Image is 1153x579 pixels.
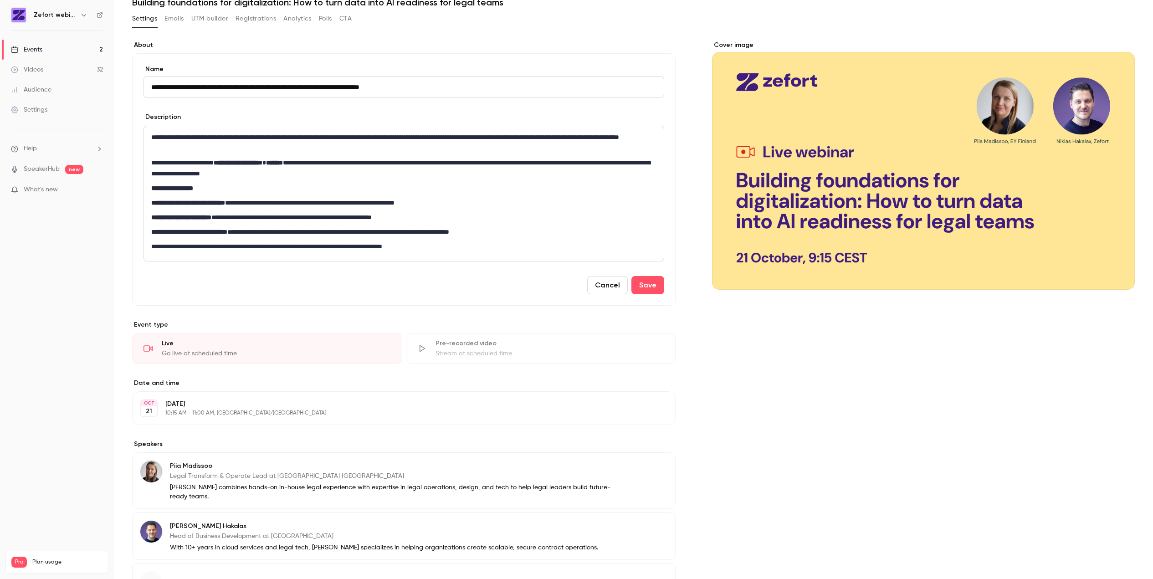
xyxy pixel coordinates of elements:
div: Pre-recorded video [436,339,665,348]
span: Pro [11,557,27,568]
p: [PERSON_NAME] Hakalax [170,522,598,531]
div: Events [11,45,42,54]
p: Piia Madissoo [170,461,616,471]
label: About [132,41,676,50]
p: 21 [146,407,152,416]
button: CTA [339,11,352,26]
div: Stream at scheduled time [436,349,665,358]
div: Videos [11,65,43,74]
img: Niklas Hakalax [140,521,162,543]
div: LiveGo live at scheduled time [132,333,402,364]
p: Head of Business Development at [GEOGRAPHIC_DATA] [170,532,598,541]
button: Cancel [587,276,628,294]
button: Registrations [236,11,276,26]
h6: Zefort webinars [34,10,77,20]
label: Name [143,65,664,74]
section: Cover image [712,41,1135,290]
label: Speakers [132,440,676,449]
div: Go live at scheduled time [162,349,391,358]
label: Date and time [132,379,676,388]
div: Live [162,339,391,348]
p: Event type [132,320,676,329]
p: [PERSON_NAME] combines hands-on in-house legal experience with expertise in legal operations, des... [170,483,616,501]
p: Legal Transform & Operate Lead at [GEOGRAPHIC_DATA] [GEOGRAPHIC_DATA] [170,471,616,481]
p: [DATE] [165,400,627,409]
span: Help [24,144,37,154]
button: Save [631,276,664,294]
button: Settings [132,11,157,26]
button: UTM builder [191,11,228,26]
div: OCT [141,400,157,406]
a: SpeakerHub [24,164,60,174]
section: description [143,126,664,261]
label: Cover image [712,41,1135,50]
div: Niklas Hakalax[PERSON_NAME] HakalaxHead of Business Development at [GEOGRAPHIC_DATA]With 10+ year... [132,512,676,560]
div: Audience [11,85,51,94]
span: new [65,165,83,174]
img: Zefort webinars [11,8,26,22]
span: What's new [24,185,58,195]
iframe: Noticeable Trigger [92,186,103,194]
span: Plan usage [32,559,102,566]
div: editor [144,126,664,261]
button: Analytics [283,11,312,26]
div: Pre-recorded videoStream at scheduled time [406,333,676,364]
p: With 10+ years in cloud services and legal tech, [PERSON_NAME] specializes in helping organizatio... [170,543,598,552]
div: Piia MadissooPiia MadissooLegal Transform & Operate Lead at [GEOGRAPHIC_DATA] [GEOGRAPHIC_DATA][P... [132,452,676,509]
button: Emails [164,11,184,26]
label: Description [143,113,181,122]
p: 10:15 AM - 11:00 AM, [GEOGRAPHIC_DATA]/[GEOGRAPHIC_DATA] [165,410,627,417]
div: Settings [11,105,47,114]
button: Polls [319,11,332,26]
img: Piia Madissoo [140,461,162,482]
li: help-dropdown-opener [11,144,103,154]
